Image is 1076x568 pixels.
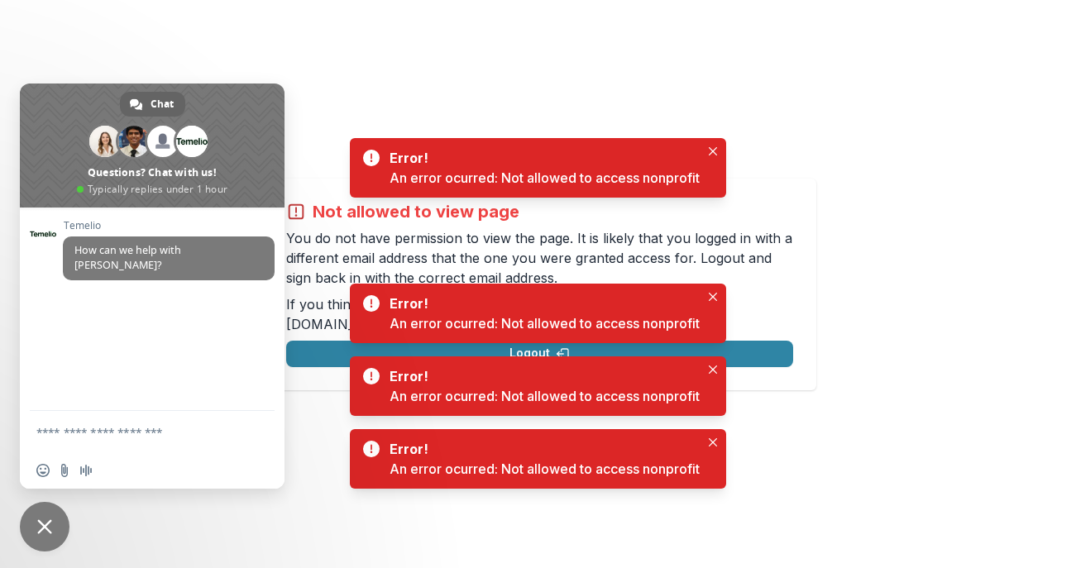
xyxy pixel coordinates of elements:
[286,341,793,367] button: Logout
[703,287,723,307] button: Close
[390,439,693,459] div: Error!
[390,168,700,188] div: An error ocurred: Not allowed to access nonprofit
[36,411,235,452] textarea: Compose your message...
[20,502,69,551] a: Close chat
[79,464,93,477] span: Audio message
[703,432,723,452] button: Close
[120,92,185,117] a: Chat
[58,464,71,477] span: Send a file
[703,141,723,161] button: Close
[151,92,174,117] span: Chat
[390,459,700,479] div: An error ocurred: Not allowed to access nonprofit
[286,296,715,332] a: [EMAIL_ADDRESS][DOMAIN_NAME]
[286,294,793,334] p: If you think this is an error, please contact us at .
[703,360,723,379] button: Close
[63,220,275,231] span: Temelio
[390,386,700,406] div: An error ocurred: Not allowed to access nonprofit
[36,464,50,477] span: Insert an emoji
[390,148,693,168] div: Error!
[313,202,519,222] h2: Not allowed to view page
[390,366,693,386] div: Error!
[390,294,693,313] div: Error!
[74,243,181,272] span: How can we help with [PERSON_NAME]?
[286,228,793,288] p: You do not have permission to view the page. It is likely that you logged in with a different ema...
[390,313,700,333] div: An error ocurred: Not allowed to access nonprofit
